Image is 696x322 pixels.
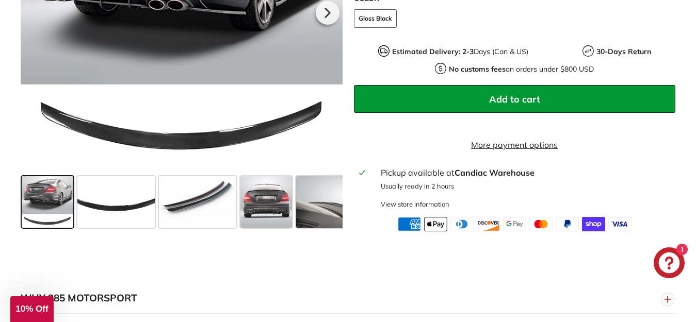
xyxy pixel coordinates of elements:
[381,181,670,191] p: Usually ready in 2 hours
[477,217,500,231] img: discover
[10,296,54,322] div: 10% Off
[21,283,675,314] button: WHY 285 MOTORSPORT
[608,217,632,231] img: visa
[582,217,605,231] img: shopify_pay
[392,46,528,57] p: Days (Can & US)
[489,93,540,105] span: Add to cart
[392,47,474,56] strong: Estimated Delivery: 2-3
[455,167,535,178] strong: Candiac Warehouse
[354,85,676,113] button: Add to cart
[450,217,474,231] img: diners_club
[651,247,688,281] inbox-online-store-chat: Shopify online store chat
[381,166,670,179] div: Pickup available at
[556,217,579,231] img: paypal
[503,217,526,231] img: google_pay
[424,217,447,231] img: apple_pay
[529,217,553,231] img: master
[15,304,48,314] span: 10% Off
[381,199,449,209] div: View store information
[596,47,651,56] strong: 30-Days Return
[398,217,421,231] img: american_express
[449,64,594,75] p: on orders under $800 USD
[354,139,676,151] a: More payment options
[449,64,506,74] strong: No customs fees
